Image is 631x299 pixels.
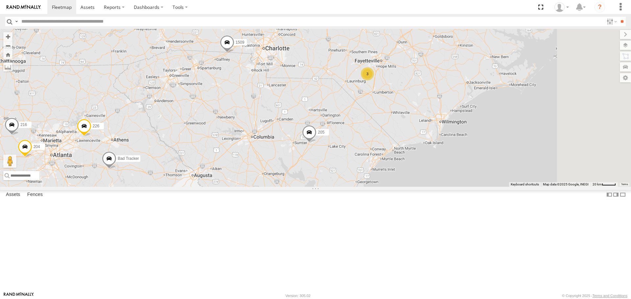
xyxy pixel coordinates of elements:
span: Bad Tracker [118,157,139,161]
label: Dock Summary Table to the Right [613,190,619,200]
div: © Copyright 2025 - [562,294,627,298]
button: Drag Pegman onto the map to open Street View [3,155,16,168]
span: 226 [93,124,99,128]
a: Terms [621,183,628,185]
span: 204 [34,145,40,149]
span: 20 km [593,182,602,186]
a: Visit our Website [4,292,34,299]
label: Hide Summary Table [619,190,626,200]
label: Search Filter Options [604,17,618,26]
i: ? [595,2,605,12]
label: Map Settings [620,73,631,82]
label: Search Query [14,17,19,26]
button: Zoom in [3,32,12,41]
div: 3 [361,67,374,80]
label: Dock Summary Table to the Left [606,190,613,200]
button: Zoom Home [3,50,12,59]
button: Zoom out [3,41,12,50]
button: Map Scale: 20 km per 39 pixels [591,182,618,187]
div: EDWARD EDMONDSON [552,2,571,12]
span: 216 [20,123,27,127]
img: rand-logo.svg [7,5,41,10]
label: Measure [3,62,12,72]
div: Version: 305.02 [286,294,311,298]
span: 1509 [236,40,245,45]
a: Terms and Conditions [593,294,627,298]
span: Map data ©2025 Google, INEGI [543,182,589,186]
label: Fences [24,190,46,200]
span: 205 [318,130,324,135]
button: Keyboard shortcuts [511,182,539,187]
label: Assets [3,190,23,200]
